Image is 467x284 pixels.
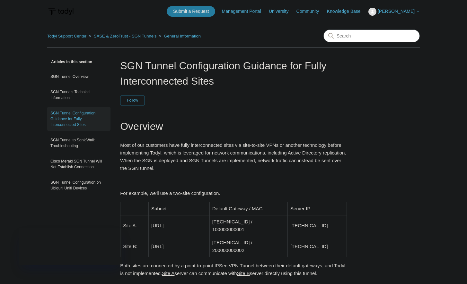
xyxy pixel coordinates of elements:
span: Site B [237,271,250,276]
p: Both sites are connected by a point-to-point IPSec VPN Tunnel between their default gateways, and... [120,262,347,277]
td: [TECHNICAL_ID] [287,236,347,257]
td: Server IP [287,202,347,215]
td: [TECHNICAL_ID] / 100000000001 [209,215,287,236]
a: Todyl Support Center [47,34,86,38]
td: Default Gateway / MAC [209,202,287,215]
a: General Information [164,34,201,38]
li: SASE & ZeroTrust - SGN Tunnels [88,34,158,38]
img: Todyl Support Center Help Center home page [47,6,75,18]
td: [TECHNICAL_ID] / 200000000002 [209,236,287,257]
td: [URL] [149,236,210,257]
input: Search [323,29,420,42]
li: General Information [158,34,201,38]
a: SGN Tunnel Overview [47,71,110,83]
iframe: Todyl Status [19,228,122,265]
td: Subnet [149,202,210,215]
span: Articles in this section [47,60,92,64]
a: SASE & ZeroTrust - SGN Tunnels [94,34,156,38]
h1: SGN Tunnel Configuration Guidance for Fully Interconnected Sites [120,58,347,89]
button: Follow Article [120,96,145,105]
button: [PERSON_NAME] [368,8,420,16]
p: For example, we'll use a two-site configuration. [120,189,347,197]
td: [TECHNICAL_ID] [287,215,347,236]
h1: Overview [120,118,347,135]
a: SGN Tunnel Configuration Guidance for Fully Interconnected Sites [47,107,110,131]
a: Submit a Request [167,6,215,17]
a: SGN Tunnels Technical Information [47,86,110,104]
a: Cisco Meraki SGN Tunnel Will Not Establish Connection [47,155,110,173]
a: SGN Tunnel to SonicWall: Troubleshooting [47,134,110,152]
a: Management Portal [222,8,268,15]
td: Site B: [120,236,149,257]
p: Most of our customers have fully interconnected sites via site-to-site VPNs or another technology... [120,141,347,172]
a: SGN Tunnel Configuration on Ubiquiti Unifi Devices [47,176,110,194]
a: Knowledge Base [327,8,367,15]
span: [PERSON_NAME] [378,9,415,14]
td: [URL] [149,215,210,236]
li: Todyl Support Center [47,34,88,38]
span: Site A [162,271,174,276]
a: Community [296,8,326,15]
td: Site A: [120,215,149,236]
a: University [269,8,295,15]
